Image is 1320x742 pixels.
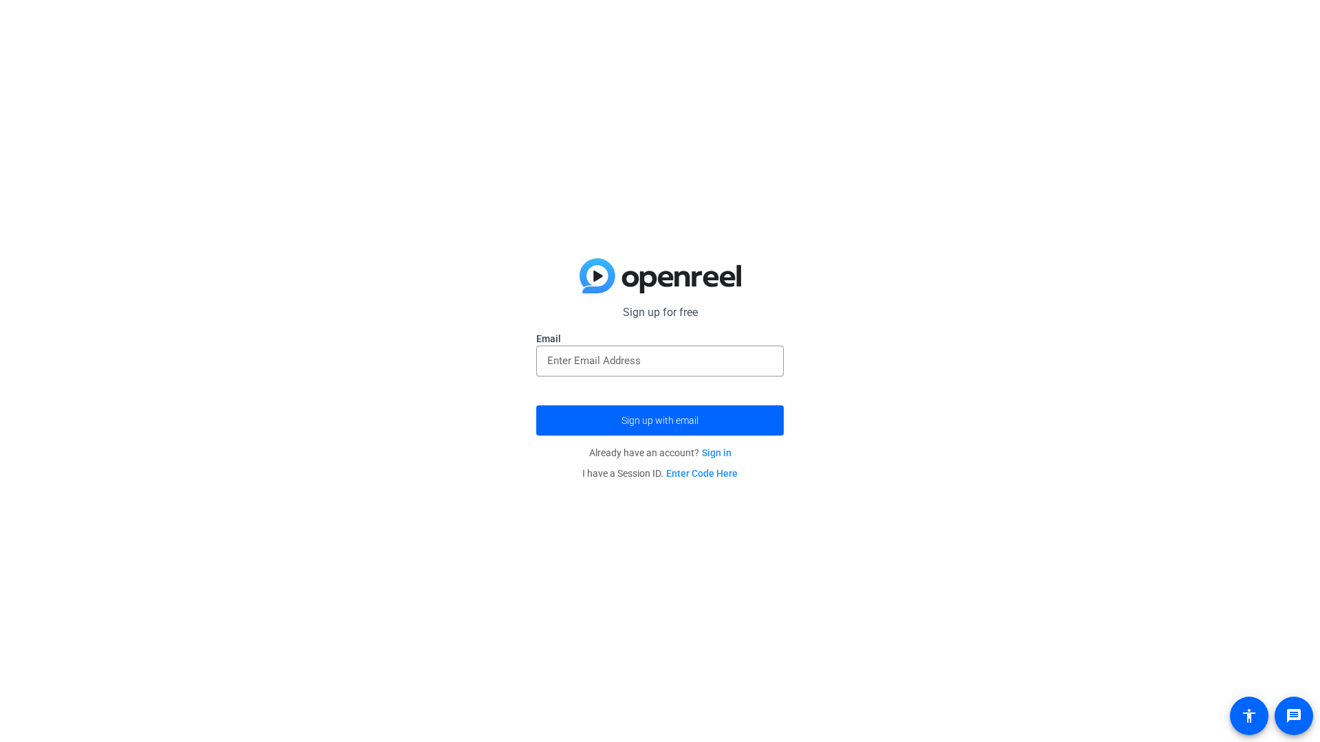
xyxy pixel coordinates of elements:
span: I have a Session ID. [582,468,738,479]
input: Enter Email Address [547,352,773,369]
button: Sign up with email [536,405,784,436]
a: Enter Code Here [666,468,738,479]
label: Email [536,332,784,346]
span: Already have an account? [589,447,731,458]
img: blue-gradient.svg [580,258,741,294]
mat-icon: accessibility [1241,708,1257,724]
mat-icon: message [1286,708,1302,724]
a: Sign in [702,447,731,458]
p: Sign up for free [536,304,784,321]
